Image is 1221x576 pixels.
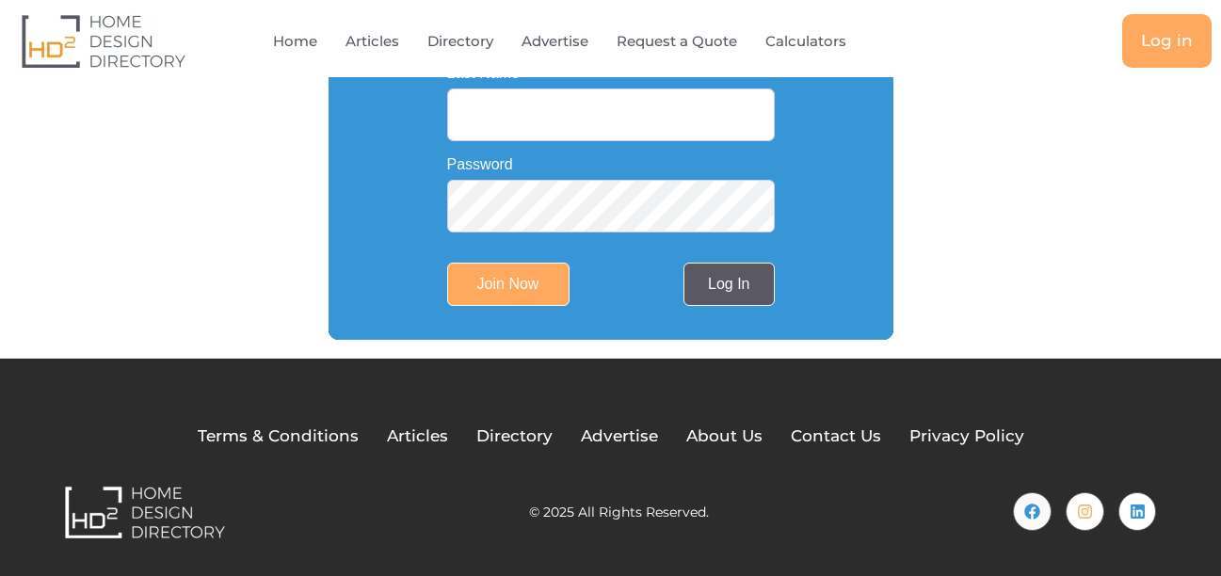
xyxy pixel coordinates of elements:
a: Home [273,20,317,63]
a: Privacy Policy [909,424,1024,449]
a: Contact Us [791,424,881,449]
span: Log in [1141,33,1193,49]
a: Request a Quote [617,20,737,63]
a: Calculators [765,20,846,63]
h2: © 2025 All Rights Reserved. [529,505,709,519]
a: About Us [686,424,763,449]
nav: Menu [249,20,910,63]
a: Advertise [581,424,658,449]
input: Join Now [447,263,570,306]
a: Advertise [522,20,588,63]
a: Directory [476,424,553,449]
a: Log in [1122,14,1212,68]
a: Articles [345,20,399,63]
a: Directory [427,20,493,63]
a: Articles [387,424,448,449]
a: Log In [683,263,774,306]
a: Terms & Conditions [198,424,359,449]
label: Password [447,157,513,172]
